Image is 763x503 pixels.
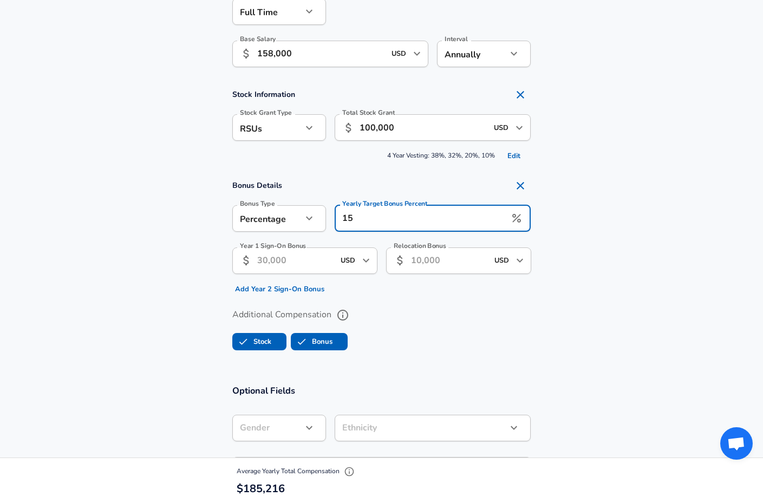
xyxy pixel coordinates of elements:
[291,333,348,350] button: BonusBonus
[232,333,286,350] button: StockStock
[334,306,352,324] button: help
[512,253,527,268] button: Open
[232,175,531,197] h4: Bonus Details
[243,481,285,496] span: 185,216
[237,467,357,475] span: Average Yearly Total Compensation
[240,36,276,42] label: Base Salary
[720,427,753,460] div: Open chat
[358,253,374,268] button: Open
[232,114,302,141] div: RSUs
[240,243,306,249] label: Year 1 Sign-On Bonus
[491,252,513,269] input: USD
[437,41,507,67] div: Annually
[510,84,531,106] button: Remove Section
[512,120,527,135] button: Open
[232,306,531,324] label: Additional Compensation
[257,41,386,67] input: 100,000
[232,84,531,106] h4: Stock Information
[335,205,506,232] input: 5
[240,200,275,207] label: Bonus Type
[360,114,488,141] input: 100,000
[291,331,332,352] label: Bonus
[342,200,428,207] label: Yearly Target Bonus Percent
[237,481,243,496] span: $
[232,205,302,232] div: Percentage
[233,331,253,352] span: Stock
[232,384,531,397] h3: Optional Fields
[445,36,468,42] label: Interval
[341,463,357,480] button: Explain Total Compensation
[233,331,271,352] label: Stock
[394,243,446,249] label: Relocation Bonus
[257,247,334,274] input: 30,000
[232,148,531,165] span: 4 Year Vesting: 38%, 32%, 20%, 10%
[409,46,425,61] button: Open
[232,281,327,298] button: Add Year 2 Sign-On Bonus
[491,119,512,136] input: USD
[240,109,292,116] label: Stock Grant Type
[497,148,531,165] button: Edit
[291,331,312,352] span: Bonus
[411,247,488,274] input: 10,000
[342,109,395,116] label: Total Stock Grant
[388,45,410,62] input: USD
[510,175,531,197] button: Remove Section
[337,252,359,269] input: USD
